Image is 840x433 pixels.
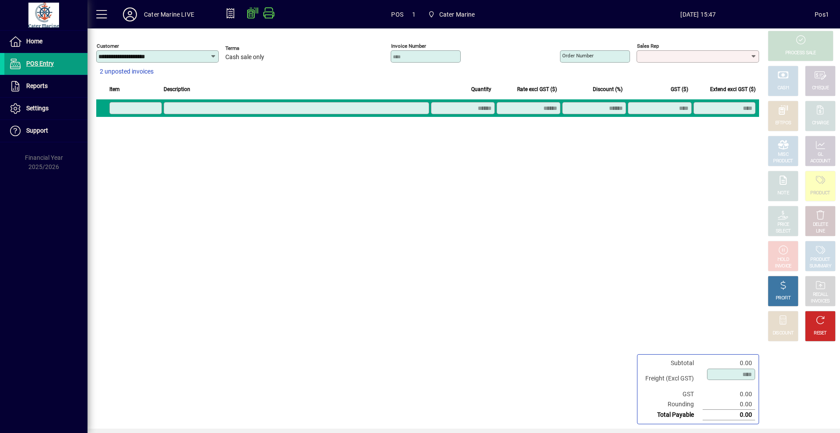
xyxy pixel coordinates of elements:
span: Discount (%) [593,84,623,94]
div: PRODUCT [773,158,793,165]
div: CHARGE [812,120,829,127]
td: 0.00 [703,389,755,399]
div: ACCOUNT [810,158,830,165]
mat-label: Order number [562,53,594,59]
span: 2 unposted invoices [100,67,154,76]
span: 1 [412,7,416,21]
div: PRODUCT [810,190,830,197]
span: Support [26,127,48,134]
a: Home [4,31,87,53]
div: INVOICES [811,298,829,305]
td: Total Payable [641,410,703,420]
td: Freight (Excl GST) [641,368,703,389]
div: PROFIT [776,295,791,302]
button: Profile [116,7,144,22]
div: CHEQUE [812,85,829,92]
div: NOTE [777,190,789,197]
span: Item [109,84,120,94]
span: GST ($) [671,84,688,94]
td: 0.00 [703,410,755,420]
div: EFTPOS [775,120,791,127]
div: INVOICE [775,263,791,270]
span: Description [164,84,190,94]
div: GL [818,151,823,158]
div: DELETE [813,222,828,228]
mat-label: Sales rep [637,43,659,49]
td: 0.00 [703,358,755,368]
a: Support [4,120,87,142]
span: [DATE] 15:47 [582,7,815,21]
span: Cash sale only [225,54,264,61]
div: DISCOUNT [773,330,794,337]
div: CASH [777,85,789,92]
span: Quantity [471,84,491,94]
span: Settings [26,105,49,112]
span: Home [26,38,42,45]
mat-label: Invoice number [391,43,426,49]
td: Subtotal [641,358,703,368]
span: POS Entry [26,60,54,67]
div: RECALL [813,292,828,298]
div: SUMMARY [809,263,831,270]
span: Cater Marine [439,7,475,21]
span: POS [391,7,403,21]
div: Cater Marine LIVE [144,7,194,21]
button: 2 unposted invoices [96,64,157,80]
span: Extend excl GST ($) [710,84,756,94]
div: PRICE [777,222,789,228]
div: SELECT [776,228,791,235]
div: HOLD [777,257,789,263]
td: 0.00 [703,399,755,410]
span: Terms [225,46,278,51]
div: PRODUCT [810,257,830,263]
div: PROCESS SALE [785,50,816,56]
td: GST [641,389,703,399]
a: Settings [4,98,87,120]
div: MISC [778,151,788,158]
span: Reports [26,82,48,89]
div: Pos1 [815,7,829,21]
div: RESET [814,330,827,337]
span: Cater Marine [424,7,479,22]
td: Rounding [641,399,703,410]
span: Rate excl GST ($) [517,84,557,94]
mat-label: Customer [97,43,119,49]
a: Reports [4,75,87,97]
div: LINE [816,228,825,235]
